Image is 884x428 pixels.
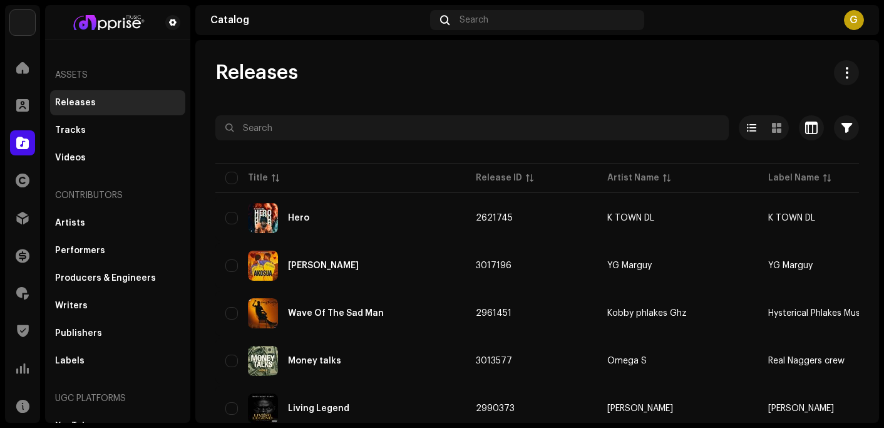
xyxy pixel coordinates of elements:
img: f74f4361-80db-4717-b049-8617fab31c6e [248,346,278,376]
re-m-nav-item: Writers [50,293,185,318]
img: 708425fb-0c0b-4950-afea-4f87226e257f [248,203,278,233]
div: G [844,10,864,30]
div: Label Name [768,172,820,184]
div: Videos [55,153,86,163]
div: Artists [55,218,85,228]
span: 2990373 [476,404,515,413]
div: YG Marguy [607,261,652,270]
img: 52a9f8db-82dc-41f0-9be5-f565c87137b8 [248,251,278,281]
re-m-nav-item: Videos [50,145,185,170]
span: 3013577 [476,357,512,365]
div: Living Legend [288,404,349,413]
div: Catalog [210,15,425,25]
span: 3017196 [476,261,511,270]
div: Money talks [288,357,341,365]
div: [PERSON_NAME] [607,404,673,413]
re-m-nav-item: Releases [50,90,185,115]
re-a-nav-header: UGC Platforms [50,384,185,414]
re-m-nav-item: Artists [50,211,185,236]
span: YG Marguy [607,261,748,270]
div: Hero [288,214,309,222]
div: K TOWN DL [607,214,654,222]
span: Kobby phlakes Ghz [607,309,748,318]
img: 1c16f3de-5afb-4452-805d-3f3454e20b1b [10,10,35,35]
span: K TOWN DL [768,214,815,222]
div: Artist Name [607,172,659,184]
div: Kobby phlakes Ghz [607,309,687,318]
input: Search [215,115,729,140]
img: 9775981a-bff0-4a6a-ba39-bb8e972902ac [248,298,278,328]
div: Publishers [55,328,102,338]
div: Tracks [55,125,86,135]
re-m-nav-item: Performers [50,238,185,263]
span: Real Naggers crew [768,357,845,365]
div: Release ID [476,172,522,184]
div: Writers [55,301,88,311]
span: Search [460,15,488,25]
re-a-nav-header: Contributors [50,180,185,211]
img: 57cf8f50-2674-4111-9244-cde69b9df598 [248,394,278,424]
span: 2961451 [476,309,511,318]
div: Producers & Engineers [55,273,156,283]
span: Releases [215,60,298,85]
span: YG Marguy [768,261,813,270]
re-m-nav-item: Publishers [50,321,185,346]
span: Kofi King Faro [607,404,748,413]
re-m-nav-item: Labels [50,348,185,373]
span: Hysterical Phlakes Music [768,309,867,318]
div: Omega S [607,357,647,365]
div: Performers [55,246,105,256]
span: K TOWN DL [607,214,748,222]
re-m-nav-item: Tracks [50,118,185,143]
div: Title [248,172,268,184]
re-a-nav-header: Assets [50,60,185,90]
div: Akosua [288,261,359,270]
span: Kofi King Faro [768,404,834,413]
span: 2621745 [476,214,513,222]
img: bf2740f5-a004-4424-adf7-7bc84ff11fd7 [55,15,160,30]
span: Omega S [607,357,748,365]
div: Wave Of The Sad Man [288,309,384,318]
div: Labels [55,356,85,366]
re-m-nav-item: Producers & Engineers [50,266,185,291]
div: Releases [55,98,96,108]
